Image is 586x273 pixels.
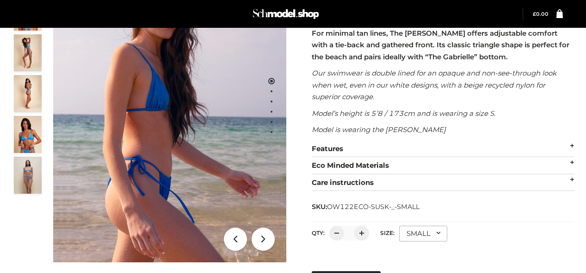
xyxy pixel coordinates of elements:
span: SKU: [312,201,420,212]
span: OW122ECO-SUSK-_-SMALL [327,203,419,211]
span: £ [533,11,536,17]
a: £0.00 [533,11,549,17]
img: 4.Alex-top_CN-1-1-2.jpg [14,34,42,71]
div: Features [312,140,575,158]
label: Size: [380,229,395,236]
label: QTY: [312,229,325,236]
img: SSVC.jpg [14,157,42,194]
em: Model is wearing the [PERSON_NAME] [312,125,446,134]
div: Eco Minded Materials [312,157,575,174]
div: Care instructions [312,174,575,191]
bdi: 0.00 [533,11,549,17]
img: Schmodel Admin 964 [251,5,321,23]
em: Our swimwear is double lined for an opaque and non-see-through look when wet, even in our white d... [312,69,556,101]
strong: For minimal tan lines, The [PERSON_NAME] offers adjustable comfort with a tie-back and gathered f... [312,29,569,61]
img: 2.Alex-top_CN-1-1-2.jpg [14,116,42,153]
em: Model’s height is 5’8 / 173cm and is wearing a size S. [312,109,495,118]
img: 3.Alex-top_CN-1-1-2.jpg [14,75,42,112]
div: SMALL [399,226,447,241]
